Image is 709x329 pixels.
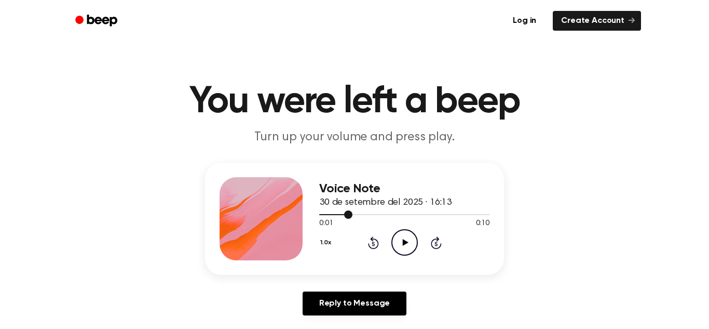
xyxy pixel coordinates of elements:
span: 0:10 [476,218,489,229]
h3: Voice Note [319,182,489,196]
button: 1.0x [319,234,335,252]
a: Beep [68,11,127,31]
a: Log in [502,9,547,33]
a: Reply to Message [303,292,406,315]
h1: You were left a beep [89,83,620,121]
a: Create Account [553,11,641,31]
p: Turn up your volume and press play. [155,129,554,146]
span: 0:01 [319,218,333,229]
span: 30 de setembre del 2025 · 16:13 [319,198,452,207]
